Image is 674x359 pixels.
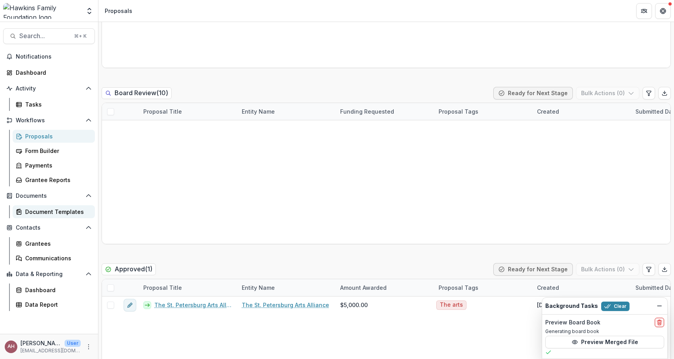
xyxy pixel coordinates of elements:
[237,284,280,292] div: Entity Name
[139,279,237,296] div: Proposal Title
[72,32,88,41] div: ⌘ + K
[20,347,81,354] p: [EMAIL_ADDRESS][DOMAIN_NAME]
[25,286,89,294] div: Dashboard
[13,284,95,296] a: Dashboard
[434,107,483,116] div: Proposal Tags
[335,107,399,116] div: Funding Requested
[13,144,95,157] a: Form Builder
[643,263,655,276] button: Edit table settings
[25,208,89,216] div: Document Templates
[545,336,664,348] button: Preview Merged File
[13,173,95,186] a: Grantee Reports
[3,82,95,95] button: Open Activity
[3,50,95,63] button: Notifications
[655,301,664,311] button: Dismiss
[3,66,95,79] a: Dashboard
[532,103,631,120] div: Created
[16,271,82,278] span: Data & Reporting
[25,147,89,155] div: Form Builder
[636,3,652,19] button: Partners
[13,237,95,250] a: Grantees
[335,103,434,120] div: Funding Requested
[434,284,483,292] div: Proposal Tags
[601,302,630,311] button: Clear
[13,98,95,111] a: Tasks
[340,301,368,309] span: $5,000.00
[237,103,335,120] div: Entity Name
[84,3,95,19] button: Open entity switcher
[545,328,664,335] p: Generating board book
[102,263,156,275] h2: Approved ( 1 )
[25,100,89,109] div: Tasks
[13,130,95,143] a: Proposals
[532,107,564,116] div: Created
[154,301,232,309] a: The St. Petersburg Arts Alliance - 2025 - CAC HFF Sponsorship Application
[532,279,631,296] div: Created
[65,340,81,347] p: User
[25,132,89,140] div: Proposals
[335,279,434,296] div: Amount Awarded
[7,344,15,349] div: Angela Hawkins
[643,87,655,99] button: Edit table settings
[434,279,532,296] div: Proposal Tags
[237,279,335,296] div: Entity Name
[237,107,280,116] div: Entity Name
[25,161,89,169] div: Payments
[434,103,532,120] div: Proposal Tags
[537,301,555,309] div: [DATE]
[20,339,61,347] p: [PERSON_NAME]
[493,87,573,99] button: Ready for Next Stage
[13,159,95,172] a: Payments
[3,268,95,280] button: Open Data & Reporting
[16,225,82,231] span: Contacts
[16,53,92,60] span: Notifications
[139,107,187,116] div: Proposal Title
[242,301,329,309] a: The St. Petersburg Arts Alliance
[658,87,671,99] button: Export table data
[3,114,95,127] button: Open Workflows
[3,190,95,202] button: Open Documents
[102,87,172,99] h2: Board Review ( 10 )
[16,117,82,124] span: Workflows
[16,68,89,77] div: Dashboard
[335,284,391,292] div: Amount Awarded
[576,87,639,99] button: Bulk Actions (0)
[16,193,82,199] span: Documents
[493,263,573,276] button: Ready for Next Stage
[124,299,136,311] button: edit
[655,318,664,327] button: delete
[16,85,82,92] span: Activity
[139,284,187,292] div: Proposal Title
[545,319,600,326] h2: Preview Board Book
[13,298,95,311] a: Data Report
[655,3,671,19] button: Get Help
[3,221,95,234] button: Open Contacts
[13,252,95,265] a: Communications
[3,3,81,19] img: Hawkins Family Foundation logo
[13,205,95,218] a: Document Templates
[532,284,564,292] div: Created
[84,342,93,352] button: More
[139,103,237,120] div: Proposal Title
[576,263,639,276] button: Bulk Actions (0)
[25,239,89,248] div: Grantees
[19,32,69,40] span: Search...
[25,176,89,184] div: Grantee Reports
[3,28,95,44] button: Search...
[105,7,132,15] div: Proposals
[25,300,89,309] div: Data Report
[25,254,89,262] div: Communications
[658,263,671,276] button: Export table data
[102,5,135,17] nav: breadcrumb
[545,303,598,309] h2: Background Tasks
